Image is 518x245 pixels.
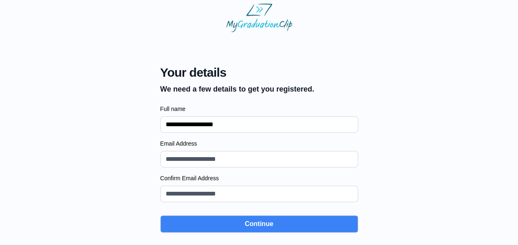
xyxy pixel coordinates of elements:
[160,105,358,113] label: Full name
[226,3,292,32] img: MyGraduationClip
[160,83,314,95] p: We need a few details to get you registered.
[160,174,358,182] label: Confirm Email Address
[160,65,314,80] span: Your details
[160,215,358,233] button: Continue
[160,139,358,148] label: Email Address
